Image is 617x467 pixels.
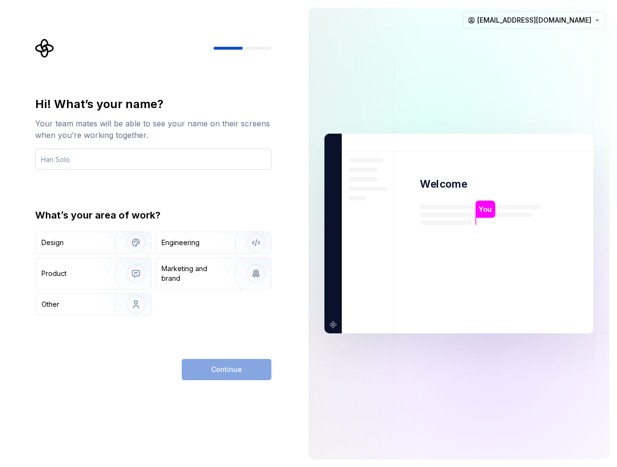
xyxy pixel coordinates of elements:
p: Welcome [420,177,467,191]
div: Product [41,269,67,278]
div: Hi! What’s your name? [35,96,271,112]
div: What’s your area of work? [35,208,271,222]
div: Your team mates will be able to see your name on their screens when you’re working together. [35,118,271,141]
span: [EMAIL_ADDRESS][DOMAIN_NAME] [477,15,591,25]
div: Other [41,300,59,309]
svg: Supernova Logo [35,39,54,58]
div: Marketing and brand [161,264,227,283]
input: Han Solo [35,149,271,170]
button: [EMAIL_ADDRESS][DOMAIN_NAME] [463,12,605,29]
div: Design [41,238,64,247]
div: Engineering [161,238,200,247]
p: You [479,204,492,215]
